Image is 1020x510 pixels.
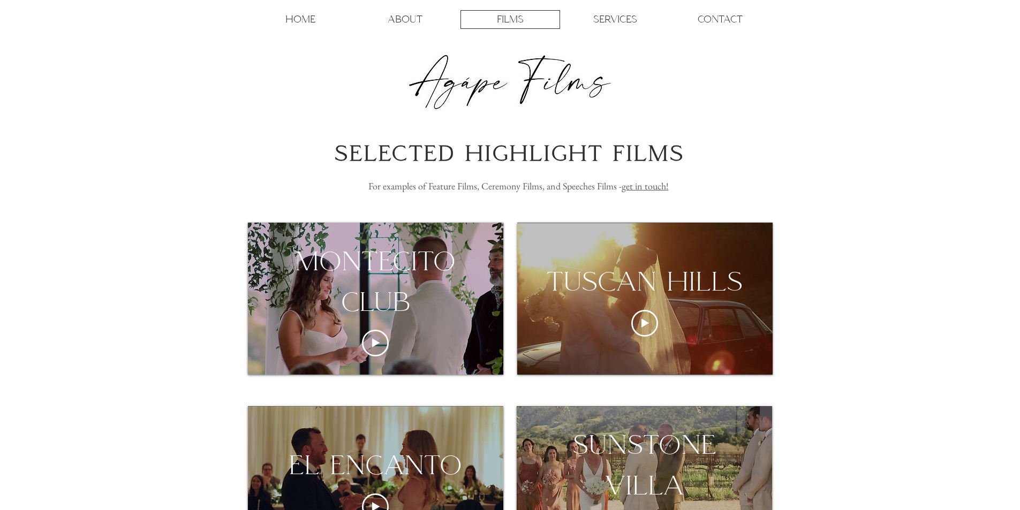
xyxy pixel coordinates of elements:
[698,11,743,28] p: CONTACT
[593,11,637,28] p: SERVICES
[388,11,422,28] p: ABOUT
[565,10,665,29] a: SERVICES
[263,445,487,485] div: el encanto
[251,10,350,29] a: HOME
[631,310,658,337] button: Play video
[521,261,768,302] div: tuscan hills
[335,141,685,166] span: SELECTED HIGHLIGHT FILMS
[517,424,772,505] div: sunstone villa
[356,10,455,29] a: ABOUT
[248,10,773,29] nav: Site
[460,10,560,29] a: FILMS
[368,180,669,192] span: For examples of Feature Films, Ceremony Films, and Speeches Films -
[362,330,389,356] button: Play video
[670,10,770,29] a: CONTACT
[622,180,669,192] a: get in touch!
[248,241,503,322] div: montecito club
[285,11,315,28] p: HOME
[497,11,524,28] p: FILMS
